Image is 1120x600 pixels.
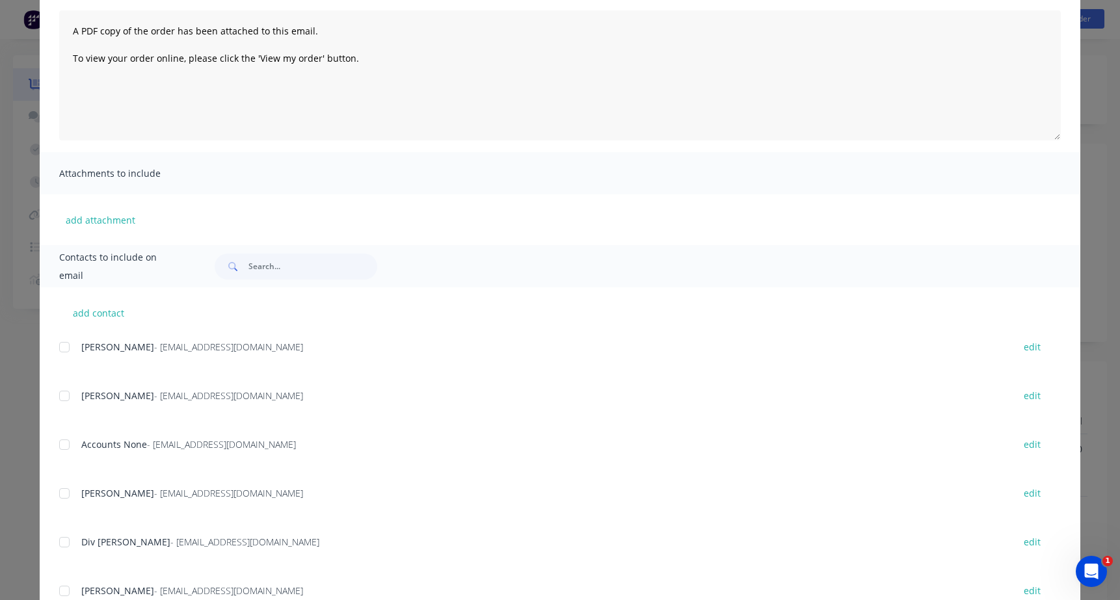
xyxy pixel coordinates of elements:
[81,487,154,499] span: [PERSON_NAME]
[154,389,303,402] span: - [EMAIL_ADDRESS][DOMAIN_NAME]
[147,438,296,450] span: - [EMAIL_ADDRESS][DOMAIN_NAME]
[81,438,147,450] span: Accounts None
[81,584,154,597] span: [PERSON_NAME]
[81,389,154,402] span: [PERSON_NAME]
[1016,533,1048,551] button: edit
[248,254,377,280] input: Search...
[1016,338,1048,356] button: edit
[170,536,319,548] span: - [EMAIL_ADDRESS][DOMAIN_NAME]
[59,210,142,229] button: add attachment
[59,248,182,285] span: Contacts to include on email
[81,341,154,353] span: [PERSON_NAME]
[1016,582,1048,599] button: edit
[81,536,170,548] span: Div [PERSON_NAME]
[1076,556,1107,587] iframe: Intercom live chat
[154,341,303,353] span: - [EMAIL_ADDRESS][DOMAIN_NAME]
[59,10,1061,140] textarea: A PDF copy of the order has been attached to this email. To view your order online, please click ...
[1102,556,1113,566] span: 1
[154,584,303,597] span: - [EMAIL_ADDRESS][DOMAIN_NAME]
[1016,436,1048,453] button: edit
[59,303,137,322] button: add contact
[59,164,202,183] span: Attachments to include
[154,487,303,499] span: - [EMAIL_ADDRESS][DOMAIN_NAME]
[1016,387,1048,404] button: edit
[1016,484,1048,502] button: edit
